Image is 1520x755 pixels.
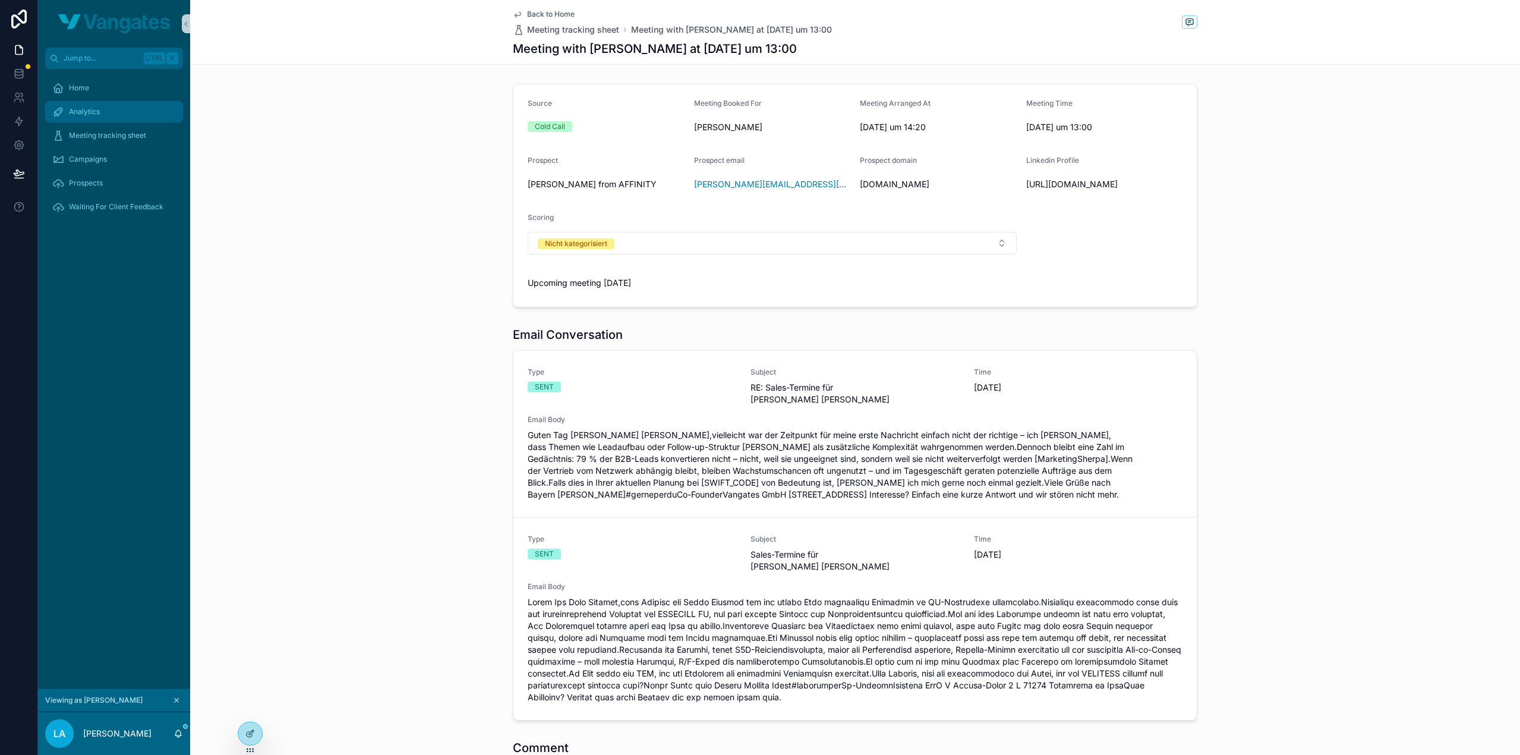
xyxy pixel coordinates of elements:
[527,10,575,19] span: Back to Home
[528,277,1182,289] span: Upcoming meeting [DATE]
[860,156,917,165] span: Prospect domain
[974,367,1127,377] span: Time
[694,178,851,190] a: [PERSON_NAME][EMAIL_ADDRESS][PERSON_NAME][DOMAIN_NAME]
[69,107,100,117] span: Analytics
[750,382,959,405] span: RE: Sales-Termine für [PERSON_NAME] [PERSON_NAME]
[69,202,163,212] span: Waiting For Client Feedback
[860,178,1017,190] span: [DOMAIN_NAME]
[860,99,931,108] span: Meeting Arranged At
[45,48,183,69] button: Jump to...CtrlK
[1026,156,1079,165] span: Linkedin Profile
[513,40,797,57] h1: Meeting with [PERSON_NAME] at [DATE] um 13:00
[535,549,554,559] div: SENT
[528,596,1182,703] span: Lorem Ips Dolo Sitamet,cons Adipisc eli Seddo Eiusmod tem inc utlabo Etdo magnaaliqu Enimadmin ve...
[974,534,1127,544] span: Time
[528,156,558,165] span: Prospect
[528,232,1017,254] button: Select Button
[53,726,65,741] span: LA
[513,326,623,343] h1: Email Conversation
[38,69,190,233] div: scrollable content
[69,131,146,140] span: Meeting tracking sheet
[83,728,152,740] p: [PERSON_NAME]
[168,54,177,63] span: K
[694,99,762,108] span: Meeting Booked For
[631,24,832,36] a: Meeting with [PERSON_NAME] at [DATE] um 13:00
[528,415,1182,424] span: Email Body
[45,196,183,218] a: Waiting For Client Feedback
[535,382,554,392] div: SENT
[69,178,103,188] span: Prospects
[69,83,89,93] span: Home
[528,178,685,190] span: [PERSON_NAME] from AFFINITY
[1026,99,1073,108] span: Meeting Time
[860,121,1017,133] span: [DATE] um 14:20
[528,213,554,222] span: Scoring
[694,121,851,133] span: [PERSON_NAME]
[58,14,170,33] img: App logo
[974,549,1127,561] span: [DATE]
[528,534,736,544] span: Type
[64,54,139,63] span: Jump to...
[513,10,575,19] a: Back to Home
[45,696,143,705] span: Viewing as [PERSON_NAME]
[528,99,552,108] span: Source
[535,121,565,132] div: Cold Call
[513,24,619,36] a: Meeting tracking sheet
[750,534,959,544] span: Subject
[750,367,959,377] span: Subject
[1026,121,1183,133] span: [DATE] um 13:00
[45,77,183,99] a: Home
[694,156,745,165] span: Prospect email
[45,172,183,194] a: Prospects
[1026,178,1183,190] span: [URL][DOMAIN_NAME]
[45,125,183,146] a: Meeting tracking sheet
[545,238,607,249] div: Nicht kategorisiert
[144,52,165,64] span: Ctrl
[527,24,619,36] span: Meeting tracking sheet
[528,429,1182,501] span: Guten Tag [PERSON_NAME] [PERSON_NAME],vielleicht war der Zeitpunkt für meine erste Nachricht einf...
[974,382,1127,394] span: [DATE]
[528,367,736,377] span: Type
[750,549,959,572] span: Sales-Termine für [PERSON_NAME] [PERSON_NAME]
[69,155,107,164] span: Campaigns
[45,101,183,122] a: Analytics
[528,582,1182,592] span: Email Body
[45,149,183,170] a: Campaigns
